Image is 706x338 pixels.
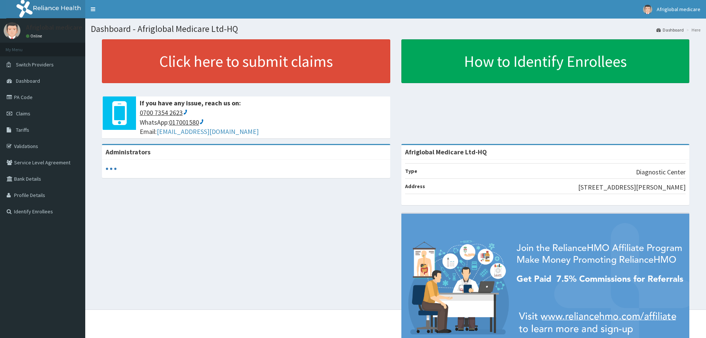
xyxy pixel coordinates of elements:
[169,118,204,127] ctc: Call 017001580 with Linkus Desktop Client
[405,183,425,190] b: Address
[685,27,700,33] li: Here
[405,148,487,156] strong: Afriglobal Medicare Ltd-HQ
[140,99,241,107] b: If you have any issue, reach us on:
[102,39,390,83] a: Click here to submit claims
[16,127,29,133] span: Tariffs
[636,167,686,177] p: Diagnostic Center
[405,168,417,174] b: Type
[16,61,54,68] span: Switch Providers
[91,24,700,34] h1: Dashboard - Afriglobal Medicare Ltd-HQ
[401,39,690,83] a: How to Identify Enrollees
[16,78,40,84] span: Dashboard
[16,110,30,117] span: Claims
[656,27,684,33] a: Dashboard
[157,127,259,136] a: [EMAIL_ADDRESS][DOMAIN_NAME]
[26,24,82,31] p: Afriglobal medicare
[106,148,150,156] b: Administrators
[106,163,117,174] svg: audio-loading
[140,108,188,117] ctc: Call 0700 7354 2623 with Linkus Desktop Client
[26,33,44,39] a: Online
[140,108,387,137] span: WhatsApp: Email:
[169,118,199,127] ctcspan: 017001580
[643,5,652,14] img: User Image
[657,6,700,13] span: Afriglobal medicare
[578,183,686,192] p: [STREET_ADDRESS][PERSON_NAME]
[4,22,20,39] img: User Image
[140,108,183,117] ctcspan: 0700 7354 2623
